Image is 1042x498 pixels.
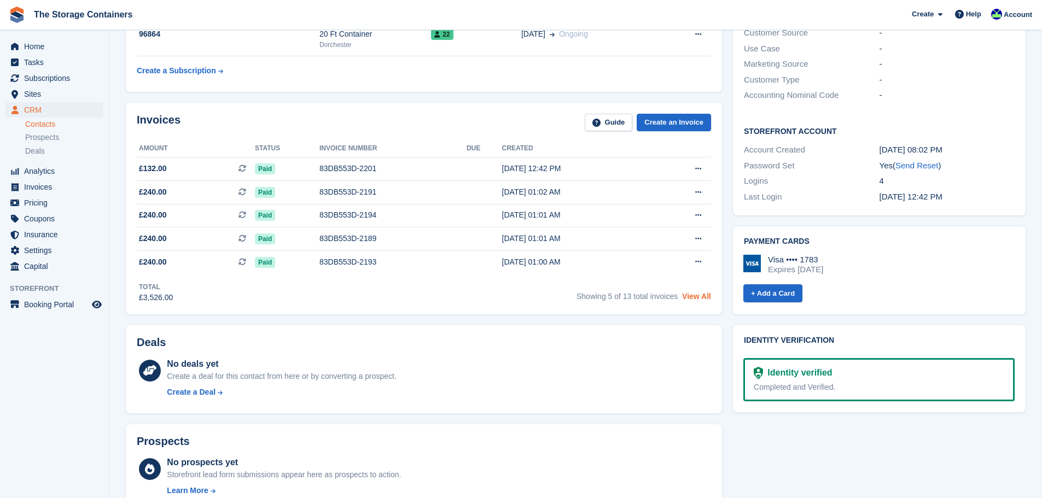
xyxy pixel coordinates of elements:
span: Paid [255,233,275,244]
div: Customer Source [744,27,879,39]
div: 83DB553D-2189 [319,233,467,244]
div: 83DB553D-2201 [319,163,467,174]
span: Paid [255,163,275,174]
a: menu [5,55,103,70]
h2: Identity verification [744,336,1015,345]
span: Deals [25,146,45,156]
span: £240.00 [139,233,167,244]
div: Storefront lead form submissions appear here as prospects to action. [167,469,401,481]
span: Capital [24,259,90,274]
span: Help [966,9,981,20]
span: Insurance [24,227,90,242]
a: menu [5,227,103,242]
div: Total [139,282,173,292]
span: Tasks [24,55,90,70]
span: Booking Portal [24,297,90,312]
a: The Storage Containers [30,5,137,24]
div: Identity verified [763,366,832,379]
span: Coupons [24,211,90,226]
a: menu [5,86,103,102]
a: menu [5,297,103,312]
div: Password Set [744,160,879,172]
th: Due [467,140,502,157]
span: Create [912,9,934,20]
div: 83DB553D-2194 [319,209,467,221]
img: stora-icon-8386f47178a22dfd0bd8f6a31ec36ba5ce8667c1dd55bd0f319d3a0aa187defe.svg [9,7,25,23]
div: [DATE] 08:02 PM [880,144,1015,156]
a: Preview store [90,298,103,311]
span: Showing 5 of 13 total invoices [577,292,678,301]
h2: Payment cards [744,237,1015,246]
div: 20 Ft Container [319,28,431,40]
div: £3,526.00 [139,292,173,303]
a: Deals [25,145,103,157]
div: - [880,58,1015,71]
a: Create a Deal [167,386,396,398]
a: Guide [585,114,633,132]
span: £240.00 [139,186,167,198]
img: Visa Logo [743,255,761,272]
span: Account [1004,9,1032,20]
div: Use Case [744,43,879,55]
div: [DATE] 01:02 AM [502,186,653,198]
div: [DATE] 01:01 AM [502,209,653,221]
div: Marketing Source [744,58,879,71]
span: Invoices [24,179,90,195]
div: 4 [880,175,1015,188]
div: - [880,74,1015,86]
span: Paid [255,187,275,198]
a: + Add a Card [743,284,802,302]
span: £132.00 [139,163,167,174]
a: Learn More [167,485,401,496]
th: Status [255,140,319,157]
span: Home [24,39,90,54]
span: Storefront [10,283,109,294]
div: No prospects yet [167,456,401,469]
div: No deals yet [167,358,396,371]
div: [DATE] 12:42 PM [502,163,653,174]
div: Accounting Nominal Code [744,89,879,102]
span: Ongoing [559,30,588,38]
div: Account Created [744,144,879,156]
span: £240.00 [139,209,167,221]
a: menu [5,179,103,195]
div: Last Login [744,191,879,203]
div: Logins [744,175,879,188]
a: menu [5,259,103,274]
img: Identity Verification Ready [754,367,763,379]
span: [DATE] [521,28,545,40]
a: menu [5,71,103,86]
th: Invoice number [319,140,467,157]
time: 2025-07-24 11:42:04 UTC [880,192,943,201]
img: Stacy Williams [991,9,1002,20]
div: - [880,89,1015,102]
span: Analytics [24,163,90,179]
span: CRM [24,102,90,118]
h2: Deals [137,336,166,349]
div: Customer Type [744,74,879,86]
span: Paid [255,210,275,221]
a: menu [5,211,103,226]
span: Prospects [25,132,59,143]
span: Sites [24,86,90,102]
div: - [880,27,1015,39]
div: Create a Subscription [137,65,216,77]
div: Create a Deal [167,386,216,398]
div: [DATE] 01:01 AM [502,233,653,244]
div: Completed and Verified. [754,382,1004,393]
div: 83DB553D-2193 [319,256,467,268]
a: Create an Invoice [637,114,711,132]
div: 83DB553D-2191 [319,186,467,198]
div: - [880,43,1015,55]
div: 96864 [137,28,319,40]
span: Settings [24,243,90,258]
th: Created [502,140,653,157]
a: Send Reset [895,161,938,170]
div: Expires [DATE] [768,265,823,274]
div: Learn More [167,485,208,496]
span: 22 [431,29,453,40]
div: [DATE] 01:00 AM [502,256,653,268]
a: menu [5,243,103,258]
div: Yes [880,160,1015,172]
span: Subscriptions [24,71,90,86]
